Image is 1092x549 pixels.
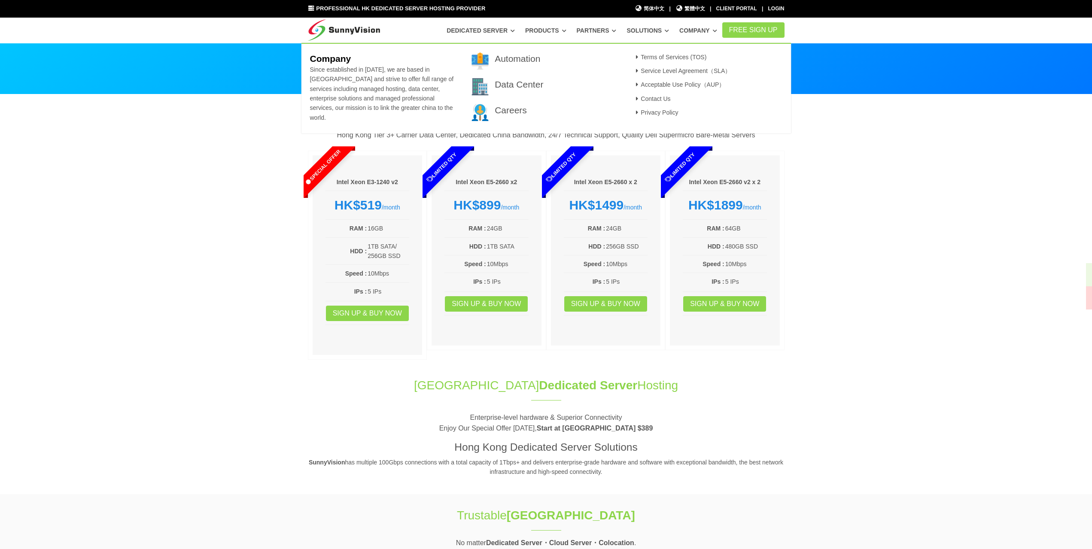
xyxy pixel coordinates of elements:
[473,278,486,285] b: IPs :
[326,306,409,321] a: Sign up & Buy Now
[679,23,717,38] a: Company
[469,243,486,250] b: HDD :
[605,241,648,252] td: 256GB SSD
[308,377,785,394] h1: [GEOGRAPHIC_DATA] Hosting
[644,131,716,203] span: Limited Qty
[310,66,453,121] span: Since established in [DATE], we are based in [GEOGRAPHIC_DATA] and strive to offer full range of ...
[486,539,634,546] strong: Dedicated Server・Cloud Server・Colocation
[725,223,767,234] td: 64GB
[308,440,785,455] h3: Hong Kong Dedicated Server Solutions
[588,243,605,250] b: HDD :
[444,197,529,213] div: /month
[633,95,671,102] a: Contact Us
[445,296,528,312] a: Sign up & Buy Now
[688,198,743,212] strong: HK$1899
[564,296,647,312] a: Sign up & Buy Now
[335,198,382,212] strong: HK$519
[577,23,617,38] a: Partners
[495,79,543,89] a: Data Center
[471,104,489,121] img: 003-research.png
[716,6,757,12] a: Client Portal
[308,412,785,434] p: Enterprise-level hardware & Superior Connectivity Enjoy Our Special Offer [DATE],
[675,5,705,13] a: 繁體中文
[593,278,605,285] b: IPs :
[309,459,345,466] strong: SunnyVision
[507,509,635,522] strong: [GEOGRAPHIC_DATA]
[605,276,648,287] td: 5 IPs
[525,131,597,203] span: Limited Qty
[350,225,367,232] b: RAM :
[308,130,785,141] p: Hong Kong Tier 3+ Carrier Data Center, Dedicated China Bandwidth, 24/7 Technical Support, Quality...
[444,178,529,187] h6: Intel Xeon E5-2660 x2
[710,5,711,13] li: |
[487,241,529,252] td: 1TB SATA
[301,43,791,134] div: Company
[768,6,785,12] a: Login
[447,23,515,38] a: Dedicated Server
[633,54,707,61] a: Terms of Services (TOS)
[495,105,527,115] a: Careers
[471,52,489,70] img: 001-brand.png
[316,5,485,12] span: Professional HK Dedicated Server Hosting Provider
[487,223,529,234] td: 24GB
[286,131,359,203] span: Special Offer
[588,225,605,232] b: RAM :
[712,278,724,285] b: IPs :
[487,259,529,269] td: 10Mbps
[345,270,367,277] b: Speed :
[708,243,724,250] b: HDD :
[683,197,767,213] div: /month
[468,225,486,232] b: RAM :
[406,131,478,203] span: Limited Qty
[325,197,410,213] div: /month
[564,178,648,187] h6: Intel Xeon E5-2660 x 2
[633,81,725,88] a: Acceptable Use Policy（AUP）
[703,261,724,267] b: Speed :
[325,178,410,187] h6: Intel Xeon E3-1240 v2
[525,23,566,38] a: Products
[367,268,409,279] td: 10Mbps
[537,425,653,432] strong: Start at [GEOGRAPHIC_DATA] $389
[605,223,648,234] td: 24GB
[354,288,367,295] b: IPs :
[453,198,501,212] strong: HK$899
[627,23,669,38] a: Solutions
[722,22,785,38] a: FREE Sign Up
[471,78,489,95] img: 002-town.png
[725,259,767,269] td: 10Mbps
[605,259,648,269] td: 10Mbps
[464,261,486,267] b: Speed :
[569,198,624,212] strong: HK$1499
[403,507,689,524] h1: Trustable
[725,276,767,287] td: 5 IPs
[633,67,731,74] a: Service Level Agreement（SLA）
[683,178,767,187] h6: Intel Xeon E5-2660 v2 x 2
[669,5,670,13] li: |
[584,261,605,267] b: Speed :
[310,54,351,64] b: Company
[707,225,724,232] b: RAM :
[495,54,540,64] a: Automation
[635,5,665,13] a: 简体中文
[725,241,767,252] td: 480GB SSD
[367,241,409,261] td: 1TB SATA/ 256GB SSD
[350,248,367,255] b: HDD :
[367,286,409,297] td: 5 IPs
[367,223,409,234] td: 16GB
[539,379,637,392] span: Dedicated Server
[633,109,678,116] a: Privacy Policy
[564,197,648,213] div: /month
[308,458,785,477] p: has multiple 100Gbps connections with a total capacity of 1Tbps+ and delivers enterprise-grade ha...
[487,276,529,287] td: 5 IPs
[762,5,763,13] li: |
[683,296,766,312] a: Sign up & Buy Now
